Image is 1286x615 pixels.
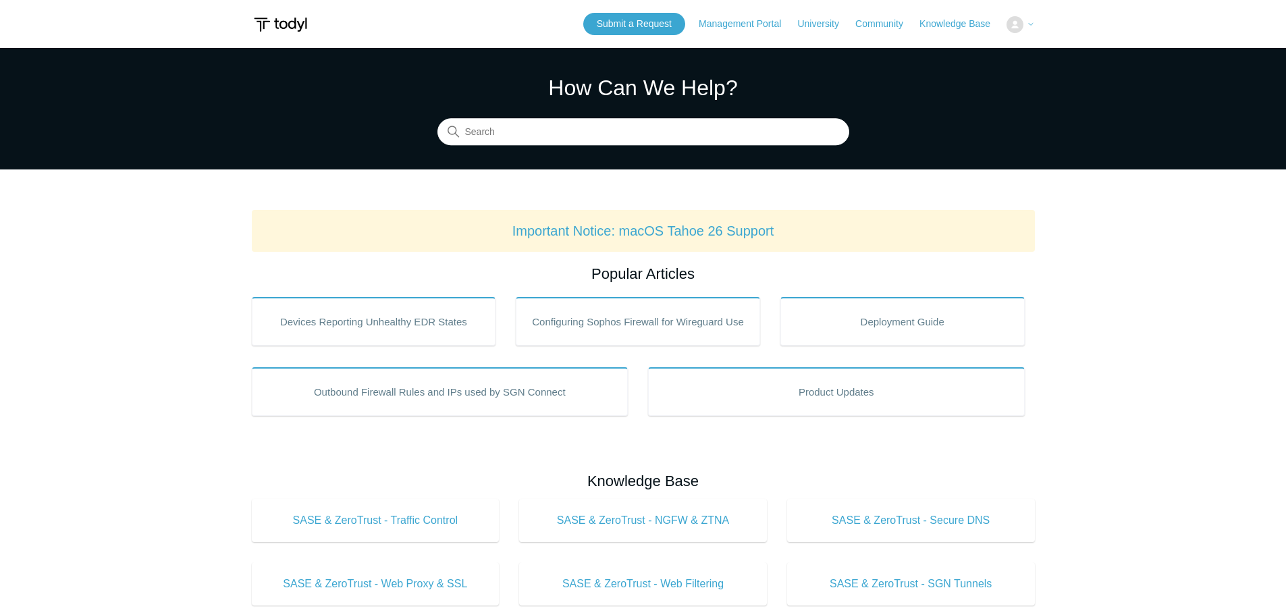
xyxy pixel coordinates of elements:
a: SASE & ZeroTrust - SGN Tunnels [787,562,1035,606]
a: University [797,17,852,31]
a: Deployment Guide [780,297,1025,346]
a: Management Portal [699,17,795,31]
span: SASE & ZeroTrust - Web Filtering [539,576,747,592]
a: Submit a Request [583,13,685,35]
img: Todyl Support Center Help Center home page [252,12,309,37]
a: SASE & ZeroTrust - NGFW & ZTNA [519,499,767,542]
a: SASE & ZeroTrust - Web Filtering [519,562,767,606]
input: Search [437,119,849,146]
span: SASE & ZeroTrust - Secure DNS [807,512,1015,529]
a: Outbound Firewall Rules and IPs used by SGN Connect [252,367,628,416]
a: Important Notice: macOS Tahoe 26 Support [512,223,774,238]
span: SASE & ZeroTrust - Traffic Control [272,512,479,529]
a: Community [855,17,917,31]
span: SASE & ZeroTrust - SGN Tunnels [807,576,1015,592]
span: SASE & ZeroTrust - NGFW & ZTNA [539,512,747,529]
a: Configuring Sophos Firewall for Wireguard Use [516,297,760,346]
h2: Knowledge Base [252,470,1035,492]
h1: How Can We Help? [437,72,849,104]
a: SASE & ZeroTrust - Secure DNS [787,499,1035,542]
a: Devices Reporting Unhealthy EDR States [252,297,496,346]
a: SASE & ZeroTrust - Web Proxy & SSL [252,562,500,606]
span: SASE & ZeroTrust - Web Proxy & SSL [272,576,479,592]
h2: Popular Articles [252,263,1035,285]
a: SASE & ZeroTrust - Traffic Control [252,499,500,542]
a: Knowledge Base [919,17,1004,31]
a: Product Updates [648,367,1025,416]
